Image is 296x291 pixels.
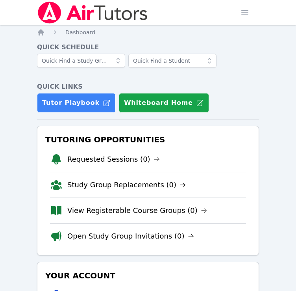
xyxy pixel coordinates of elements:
[37,54,125,68] input: Quick Find a Study Group
[44,269,252,283] h3: Your Account
[128,54,216,68] input: Quick Find a Student
[67,154,160,165] a: Requested Sessions (0)
[37,28,259,36] nav: Breadcrumb
[37,2,148,24] img: Air Tutors
[37,82,259,91] h4: Quick Links
[67,231,194,242] a: Open Study Group Invitations (0)
[37,93,116,113] a: Tutor Playbook
[65,29,95,35] span: Dashboard
[44,132,252,147] h3: Tutoring Opportunities
[67,205,207,216] a: View Registerable Course Groups (0)
[37,43,259,52] h4: Quick Schedule
[67,179,186,190] a: Study Group Replacements (0)
[119,93,209,113] button: Whiteboard Home
[65,28,95,36] a: Dashboard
